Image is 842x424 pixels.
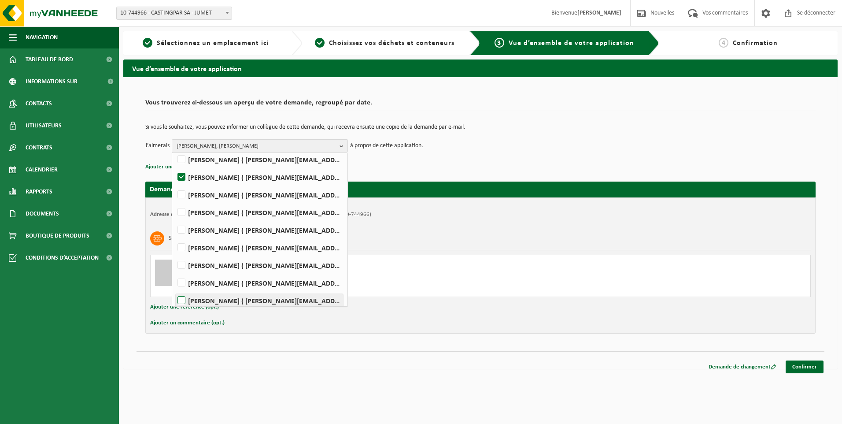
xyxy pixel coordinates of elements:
[176,241,343,254] label: [PERSON_NAME] ( [PERSON_NAME][EMAIL_ADDRESS][DOMAIN_NAME] )
[176,259,343,272] label: [PERSON_NAME] ( [PERSON_NAME][EMAIL_ADDRESS][DOMAIN_NAME] )
[176,276,343,290] label: [PERSON_NAME] ( [PERSON_NAME][EMAIL_ADDRESS][DOMAIN_NAME] )
[176,294,343,307] label: [PERSON_NAME] ( [PERSON_NAME][EMAIL_ADDRESS][DOMAIN_NAME] )
[509,40,634,47] span: Vue d’ensemble de votre application
[719,38,728,48] span: 4
[733,40,778,47] span: Confirmation
[26,48,73,71] span: Tableau de bord
[26,247,99,269] span: Conditions d’acceptation
[150,186,216,193] strong: Demande pour [DATE]
[26,181,52,203] span: Rapports
[116,7,232,20] span: 10-744966 - CASTINGPAR SA - JUMET
[495,38,504,48] span: 3
[26,159,58,181] span: Calendrier
[26,225,89,247] span: Boutique de produits
[176,153,343,166] label: [PERSON_NAME] ( [PERSON_NAME][EMAIL_ADDRESS][DOMAIN_NAME] )
[26,26,58,48] span: Navigation
[117,7,232,19] span: 10-744966 - CASTINGPAR SA - JUMET
[190,285,516,292] div: Quantité : 1
[169,231,211,245] h3: Sable de fonderie
[150,212,207,217] strong: Adresse du placement :
[307,38,463,48] a: 2Choisissez vos déchets et conteneurs
[329,40,454,47] span: Choisissez vos déchets et conteneurs
[315,38,325,48] span: 2
[172,139,348,152] button: [PERSON_NAME], [PERSON_NAME]
[577,10,621,16] strong: [PERSON_NAME]
[26,115,62,137] span: Utilisateurs
[145,99,816,111] h2: Vous trouverez ci-dessous un aperçu de votre demande, regroupé par date.
[702,361,783,373] a: Demande de changement
[128,38,284,48] a: 1Sélectionnez un emplacement ici
[26,93,52,115] span: Contacts
[145,161,214,173] button: Ajouter une référence (opt.)
[26,71,102,93] span: Informations sur l’entreprise
[143,38,152,48] span: 1
[26,203,59,225] span: Documents
[145,124,816,130] p: Si vous le souhaitez, vous pouvez informer un collègue de cette demande, qui recevra ensuite une ...
[176,171,343,184] label: [PERSON_NAME] ( [PERSON_NAME][EMAIL_ADDRESS][DOMAIN_NAME] )
[145,139,170,152] p: J’aimerais
[123,60,838,77] h2: Vue d’ensemble de votre application
[786,361,824,373] a: Confirmer
[150,301,219,313] button: Ajouter une référence (opt.)
[176,188,343,201] label: [PERSON_NAME] ( [PERSON_NAME][EMAIL_ADDRESS][DOMAIN_NAME] )
[190,274,516,281] div: Récupérer et retourner le même contenant
[26,137,52,159] span: Contrats
[177,140,336,153] span: [PERSON_NAME], [PERSON_NAME]
[551,10,621,16] font: Bienvenue
[157,40,269,47] span: Sélectionnez un emplacement ici
[176,206,343,219] label: [PERSON_NAME] ( [PERSON_NAME][EMAIL_ADDRESS][DOMAIN_NAME] )
[150,317,225,329] button: Ajouter un commentaire (opt.)
[176,223,343,237] label: [PERSON_NAME] ( [PERSON_NAME][EMAIL_ADDRESS][DOMAIN_NAME] )
[350,139,423,152] p: à propos de cette application.
[709,364,771,370] font: Demande de changement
